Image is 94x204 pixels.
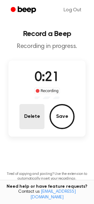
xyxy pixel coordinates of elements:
[34,88,60,94] div: Recording
[6,4,42,16] a: Beep
[30,190,76,200] a: [EMAIL_ADDRESS][DOMAIN_NAME]
[5,172,89,181] p: Tired of copying and pasting? Use the extension to automatically insert your recordings.
[5,43,89,50] p: Recording in progress.
[19,104,44,129] button: Delete Audio Record
[57,3,88,18] a: Log Out
[50,104,75,129] button: Save Audio Record
[5,30,89,38] h1: Record a Beep
[34,71,60,84] span: 0:21
[4,189,90,200] span: Contact us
